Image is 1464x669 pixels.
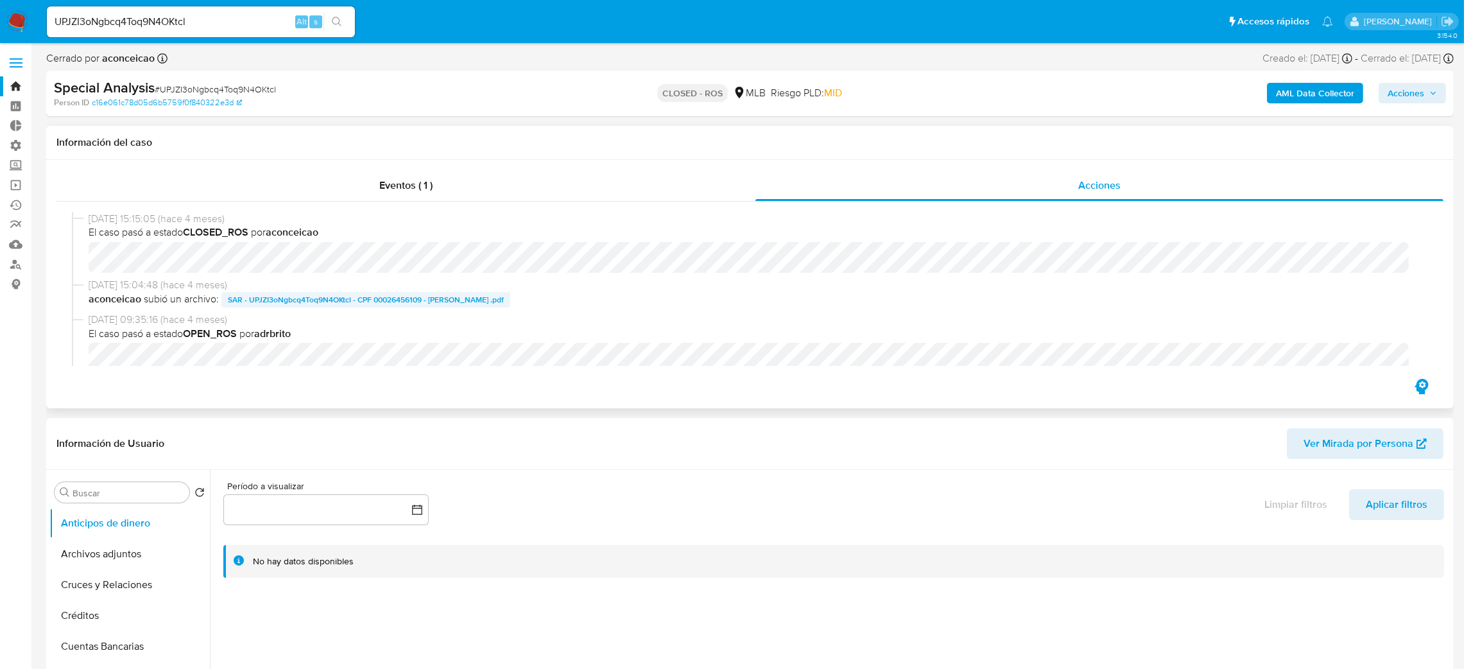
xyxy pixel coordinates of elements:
[155,83,276,96] span: # UPJZI3oNgbcq4Toq9N4OKtcl
[56,136,1443,149] h1: Información del caso
[733,86,766,100] div: MLB
[73,487,184,499] input: Buscar
[1267,83,1363,103] button: AML Data Collector
[221,292,510,308] button: SAR - UPJZI3oNgbcq4Toq9N4OKtcl - CPF 00026456109 - [PERSON_NAME] .pdf
[47,13,355,30] input: Buscar usuario o caso...
[1355,51,1358,65] span: -
[379,178,433,193] span: Eventos ( 1 )
[1388,83,1424,103] span: Acciones
[297,15,307,28] span: Alt
[1322,16,1333,27] a: Notificaciones
[54,77,155,98] b: Special Analysis
[314,15,318,28] span: s
[824,85,842,100] span: MID
[1379,83,1446,103] button: Acciones
[144,292,219,308] span: subió un archivo:
[89,278,1423,292] span: [DATE] 15:04:48 (hace 4 meses)
[89,225,1423,239] span: El caso pasó a estado por
[771,86,842,100] span: Riesgo PLD:
[49,600,210,631] button: Créditos
[89,313,1423,327] span: [DATE] 09:35:16 (hace 4 meses)
[183,326,237,341] b: OPEN_ROS
[92,97,242,109] a: c16e061c78d05d6b5759f0f840322e3d
[228,292,504,308] span: SAR - UPJZI3oNgbcq4Toq9N4OKtcl - CPF 00026456109 - [PERSON_NAME] .pdf
[1364,15,1436,28] p: manuel.flocco@mercadolibre.com
[89,292,141,308] b: aconceicao
[183,225,248,239] b: CLOSED_ROS
[46,51,155,65] span: Cerrado por
[1361,51,1454,65] div: Cerrado el: [DATE]
[99,51,155,65] b: aconceicao
[1287,428,1443,459] button: Ver Mirada por Persona
[1276,83,1354,103] b: AML Data Collector
[56,437,164,450] h1: Información de Usuario
[1078,178,1121,193] span: Acciones
[323,13,350,31] button: search-icon
[1262,51,1352,65] div: Creado el: [DATE]
[49,508,210,539] button: Anticipos de dinero
[89,212,1423,226] span: [DATE] 15:15:05 (hace 4 meses)
[89,327,1423,341] span: El caso pasó a estado por
[1304,428,1413,459] span: Ver Mirada por Persona
[60,487,70,498] button: Buscar
[49,539,210,569] button: Archivos adjuntos
[49,631,210,662] button: Cuentas Bancarias
[657,84,728,102] p: CLOSED - ROS
[49,569,210,600] button: Cruces y Relaciones
[254,326,291,341] b: adrbrito
[1441,15,1454,28] a: Salir
[266,225,318,239] b: aconceicao
[194,487,205,501] button: Volver al orden por defecto
[54,97,89,109] b: Person ID
[1237,15,1309,28] span: Accesos rápidos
